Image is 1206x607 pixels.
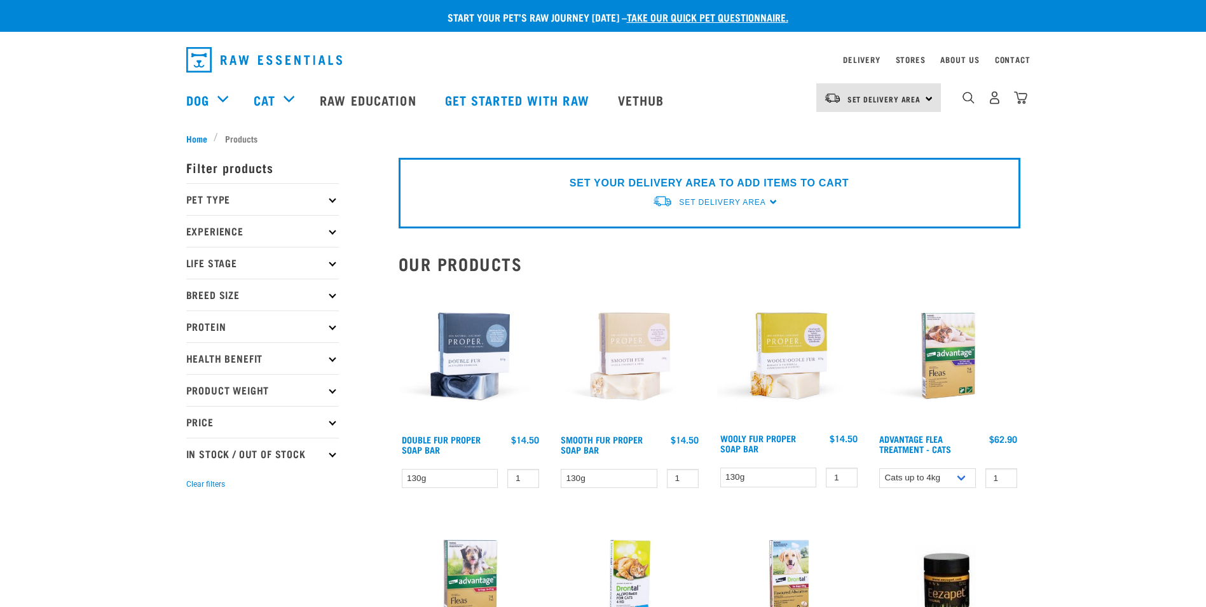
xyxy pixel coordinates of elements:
p: Life Stage [186,247,339,279]
img: home-icon-1@2x.png [963,92,975,104]
div: $62.90 [989,434,1017,444]
p: Pet Type [186,183,339,215]
a: Cat [254,90,275,109]
a: Wooly Fur Proper Soap Bar [720,436,796,450]
div: $14.50 [830,433,858,443]
span: Set Delivery Area [847,97,921,101]
a: Advantage Flea Treatment - Cats [879,436,951,451]
p: Filter products [186,151,339,183]
a: Smooth Fur Proper Soap Bar [561,437,643,452]
a: Raw Education [307,74,432,125]
div: $14.50 [511,435,539,445]
a: Vethub [605,74,680,125]
a: Home [186,132,214,145]
p: Protein [186,310,339,342]
div: $14.50 [671,435,699,445]
a: Double Fur Proper Soap Bar [402,437,481,452]
a: Contact [995,57,1031,62]
a: Stores [896,57,926,62]
input: 1 [985,468,1017,488]
img: user.png [988,91,1001,104]
button: Clear filters [186,478,225,490]
img: home-icon@2x.png [1014,91,1027,104]
p: SET YOUR DELIVERY AREA TO ADD ITEMS TO CART [570,176,849,191]
input: 1 [826,468,858,487]
p: Experience [186,215,339,247]
img: van-moving.png [652,195,673,208]
img: Double fur soap [399,284,543,428]
a: Delivery [843,57,880,62]
p: In Stock / Out Of Stock [186,438,339,470]
h2: Our Products [399,254,1020,274]
input: 1 [507,469,539,489]
p: Product Weight [186,374,339,406]
img: RE Product Shoot 2023 Nov8660 [876,284,1020,428]
span: Set Delivery Area [679,198,765,207]
a: Dog [186,90,209,109]
p: Health Benefit [186,342,339,374]
input: 1 [667,469,699,489]
a: Get started with Raw [432,74,605,125]
p: Breed Size [186,279,339,310]
p: Price [186,406,339,438]
img: Oodle soap [717,284,861,427]
a: About Us [940,57,979,62]
span: Home [186,132,207,145]
img: Smooth fur soap [558,284,702,428]
nav: dropdown navigation [176,42,1031,78]
a: take our quick pet questionnaire. [627,14,788,20]
img: Raw Essentials Logo [186,47,342,73]
nav: breadcrumbs [186,132,1020,145]
img: van-moving.png [824,92,841,104]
